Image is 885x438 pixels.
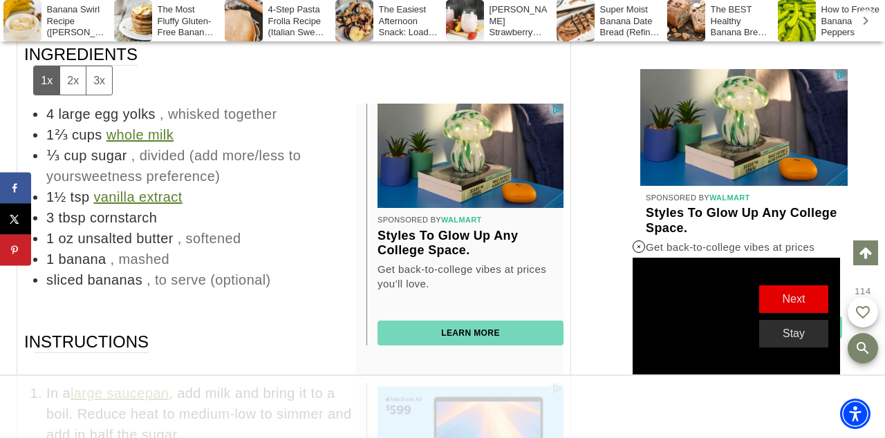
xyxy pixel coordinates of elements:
[46,127,68,142] span: 1⅔
[834,70,847,80] img: OBA_TRANS.png
[46,148,59,163] span: ⅓
[646,193,750,202] a: Sponsored ByWalmart
[46,210,55,225] span: 3
[93,189,182,204] a: vanilla extract
[46,251,55,267] span: 1
[441,328,500,338] a: Learn more
[840,399,870,429] div: Accessibility Menu
[46,272,142,287] span: sliced bananas
[709,193,750,202] span: Walmart
[646,206,842,236] a: Styles to glow up any college space.
[46,148,301,184] span: , divided (add more/less to yoursweetness preference)
[91,148,127,163] span: sugar
[106,127,174,142] a: whole milk
[111,251,169,267] span: , mashed
[59,106,156,122] span: large egg yolks
[24,44,138,95] span: Ingredients
[59,251,106,267] span: banana
[59,210,86,225] span: tbsp
[783,327,805,339] span: stay
[147,272,271,287] span: , to serve (optional)
[378,262,563,291] a: Get back-to-college vibes at prices you’ll love.
[646,239,842,268] a: Get back-to-college vibes at prices you’ll love.
[59,66,86,95] button: Adjust servings by 2x
[378,229,563,258] a: Styles to glow up any college space.
[853,240,878,265] a: Scroll to top
[46,231,55,246] span: 1
[72,127,102,142] span: cups
[24,331,149,374] span: Instructions
[332,390,553,424] iframe: Advertisement
[59,231,74,246] span: oz
[46,189,66,204] span: 1½
[34,66,59,95] button: Adjust servings by 1x
[783,293,805,305] span: next
[64,148,86,163] span: cup
[378,216,482,224] a: Sponsored ByWalmart
[90,210,157,225] span: cornstarch
[160,106,277,122] span: , whisked together
[86,66,112,95] button: Adjust servings by 3x
[441,216,482,224] span: Walmart
[550,104,563,115] img: OBA_TRANS.png
[178,231,241,246] span: , softened
[640,69,848,186] img: Walmart
[378,104,563,208] img: Walmart
[46,106,55,122] span: 4
[71,189,90,204] span: tsp
[77,231,173,246] span: unsalted butter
